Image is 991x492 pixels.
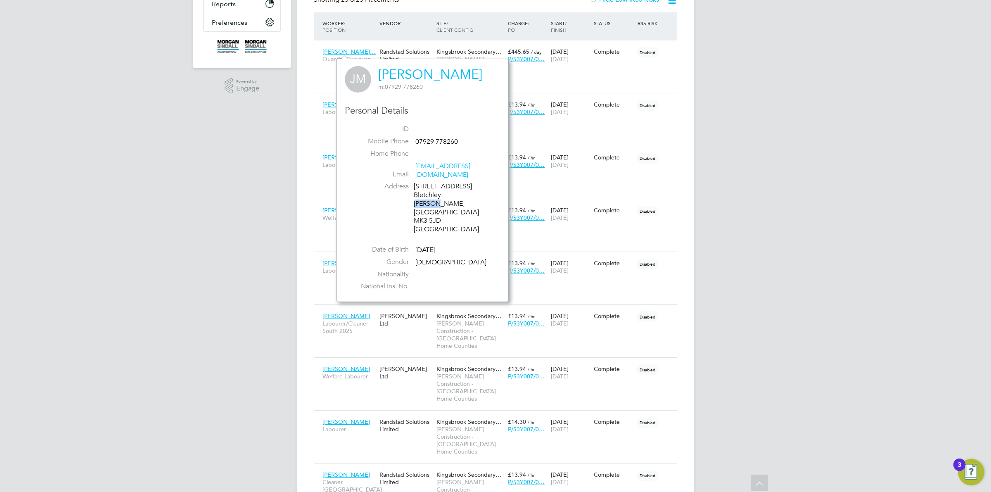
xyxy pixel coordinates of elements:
[322,259,370,267] span: [PERSON_NAME]
[322,161,375,169] span: Labourer
[415,138,458,146] span: 07929 778260
[322,48,376,55] span: [PERSON_NAME]…
[636,153,659,164] span: Disabled
[415,162,470,179] a: [EMAIL_ADDRESS][DOMAIN_NAME]
[636,364,659,375] span: Disabled
[345,66,371,93] span: JM
[508,365,526,373] span: £13.94
[322,207,376,214] span: [PERSON_NAME]…
[549,361,592,384] div: [DATE]
[636,417,659,428] span: Disabled
[351,182,409,191] label: Address
[378,83,423,90] span: 07929 778260
[636,206,659,216] span: Disabled
[508,55,545,63] span: P/53Y007/0…
[322,154,370,161] span: [PERSON_NAME]
[551,425,569,433] span: [DATE]
[322,312,370,320] span: [PERSON_NAME]
[594,312,633,320] div: Complete
[377,361,434,384] div: [PERSON_NAME] Ltd
[322,425,375,433] span: Labourer
[322,214,375,221] span: Welfare Labourer
[320,149,677,156] a: [PERSON_NAME]LabourerRandstad Solutions LimitedKingsbrook Secondary…[PERSON_NAME] Construction - ...
[508,214,545,221] span: P/53Y007/0…
[549,308,592,331] div: [DATE]
[551,55,569,63] span: [DATE]
[528,207,535,214] span: / hr
[549,414,592,437] div: [DATE]
[351,150,409,158] label: Home Phone
[415,258,486,266] span: [DEMOGRAPHIC_DATA]
[508,48,529,55] span: £445.65
[528,472,535,478] span: / hr
[508,425,545,433] span: P/53Y007/0…
[212,19,247,26] span: Preferences
[592,16,635,31] div: Status
[204,13,280,31] button: Preferences
[217,40,267,53] img: morgansindall-logo-retina.png
[508,101,526,108] span: £13.94
[528,154,535,161] span: / hr
[508,373,545,380] span: P/53Y007/0…
[508,267,545,274] span: P/53Y007/0…
[528,419,535,425] span: / hr
[549,97,592,120] div: [DATE]
[236,85,259,92] span: Engage
[594,48,633,55] div: Complete
[636,100,659,111] span: Disabled
[203,40,281,53] a: Go to home page
[322,365,370,373] span: [PERSON_NAME]
[436,365,501,373] span: Kingsbrook Secondary…
[436,471,501,478] span: Kingsbrook Secondary…
[322,20,346,33] span: / Position
[551,214,569,221] span: [DATE]
[377,414,434,437] div: Randstad Solutions Limited
[594,154,633,161] div: Complete
[320,308,677,315] a: [PERSON_NAME]Labourer/Cleaner - South 2025[PERSON_NAME] LtdKingsbrook Secondary…[PERSON_NAME] Con...
[636,259,659,269] span: Disabled
[236,78,259,85] span: Powered by
[551,478,569,486] span: [DATE]
[508,418,526,425] span: £14.30
[377,44,434,67] div: Randstad Solutions Limited
[322,418,370,425] span: [PERSON_NAME]
[351,282,409,291] label: National Ins. No.
[322,471,370,478] span: [PERSON_NAME]
[528,260,535,266] span: / hr
[436,418,501,425] span: Kingsbrook Secondary…
[436,48,501,55] span: Kingsbrook Secondary…
[322,373,375,380] span: Welfare Labourer
[320,466,677,473] a: [PERSON_NAME]Cleaner [GEOGRAPHIC_DATA]Randstad Solutions LimitedKingsbrook Secondary…[PERSON_NAME...
[506,16,549,37] div: Charge
[508,154,526,161] span: £13.94
[322,320,375,335] span: Labourer/Cleaner - South 2025
[528,313,535,319] span: / hr
[508,312,526,320] span: £13.94
[551,20,567,33] span: / Finish
[549,150,592,173] div: [DATE]
[594,471,633,478] div: Complete
[378,67,482,83] a: [PERSON_NAME]
[436,373,504,403] span: [PERSON_NAME] Construction - [GEOGRAPHIC_DATA] Home Counties
[551,108,569,116] span: [DATE]
[345,105,500,117] h3: Personal Details
[434,16,506,37] div: Site
[508,20,529,33] span: / PO
[636,470,659,481] span: Disabled
[351,245,409,254] label: Date of Birth
[436,55,504,86] span: [PERSON_NAME] Construction - [GEOGRAPHIC_DATA] Home Counties
[322,101,370,108] span: [PERSON_NAME]
[551,373,569,380] span: [DATE]
[320,202,677,209] a: [PERSON_NAME]…Welfare LabourerRandstad Solutions LimitedKingsbrook Secondary…[PERSON_NAME] Constr...
[958,459,984,485] button: Open Resource Center, 3 new notifications
[508,207,526,214] span: £13.94
[549,16,592,37] div: Start
[320,96,677,103] a: [PERSON_NAME]Labourer[PERSON_NAME] LtdKingsbrook Secondary…[PERSON_NAME] Construction - [GEOGRAPH...
[320,43,677,50] a: [PERSON_NAME]…Quantity SurveyorRandstad Solutions LimitedKingsbrook Secondary…[PERSON_NAME] Const...
[594,259,633,267] div: Complete
[225,78,260,94] a: Powered byEngage
[549,202,592,226] div: [DATE]
[320,16,377,37] div: Worker
[377,467,434,490] div: Randstad Solutions Limited
[320,255,677,262] a: [PERSON_NAME]LabourerRandstad Solutions LimitedKingsbrook Secondary…[PERSON_NAME] Construction - ...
